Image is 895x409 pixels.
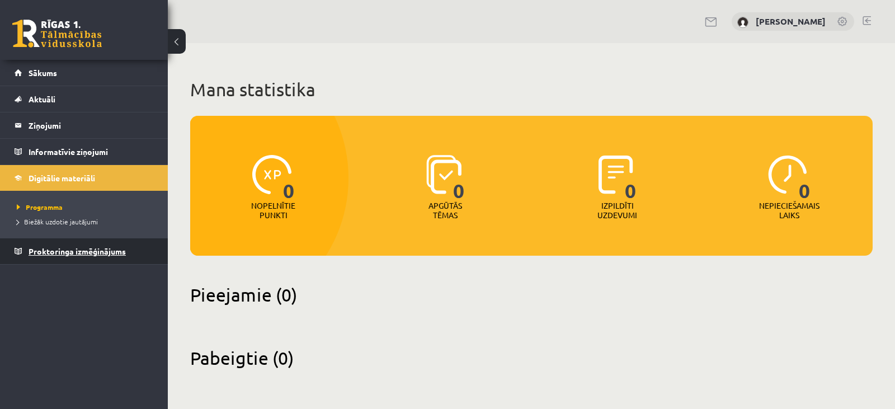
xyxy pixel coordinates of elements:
span: Sākums [29,68,57,78]
span: 0 [453,155,465,201]
h1: Mana statistika [190,78,873,101]
p: Nopelnītie punkti [251,201,295,220]
span: Biežāk uzdotie jautājumi [17,217,98,226]
span: Programma [17,203,63,211]
img: Romāns Kozlinskis [737,17,748,28]
span: 0 [625,155,637,201]
span: Aktuāli [29,94,55,104]
a: Programma [17,202,157,212]
a: Informatīvie ziņojumi [15,139,154,164]
p: Apgūtās tēmas [423,201,467,220]
img: icon-clock-7be60019b62300814b6bd22b8e044499b485619524d84068768e800edab66f18.svg [768,155,807,194]
a: Biežāk uzdotie jautājumi [17,217,157,227]
p: Nepieciešamais laiks [759,201,819,220]
legend: Informatīvie ziņojumi [29,139,154,164]
legend: Ziņojumi [29,112,154,138]
span: 0 [283,155,295,201]
p: Izpildīti uzdevumi [596,201,639,220]
span: Digitālie materiāli [29,173,95,183]
a: [PERSON_NAME] [756,16,826,27]
h2: Pabeigtie (0) [190,347,873,369]
span: Proktoringa izmēģinājums [29,246,126,256]
a: Aktuāli [15,86,154,112]
img: icon-xp-0682a9bc20223a9ccc6f5883a126b849a74cddfe5390d2b41b4391c66f2066e7.svg [252,155,291,194]
a: Sākums [15,60,154,86]
span: 0 [799,155,811,201]
a: Proktoringa izmēģinājums [15,238,154,264]
a: Digitālie materiāli [15,165,154,191]
h2: Pieejamie (0) [190,284,873,305]
a: Ziņojumi [15,112,154,138]
a: Rīgas 1. Tālmācības vidusskola [12,20,102,48]
img: icon-learned-topics-4a711ccc23c960034f471b6e78daf4a3bad4a20eaf4de84257b87e66633f6470.svg [426,155,461,194]
img: icon-completed-tasks-ad58ae20a441b2904462921112bc710f1caf180af7a3daa7317a5a94f2d26646.svg [599,155,633,194]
